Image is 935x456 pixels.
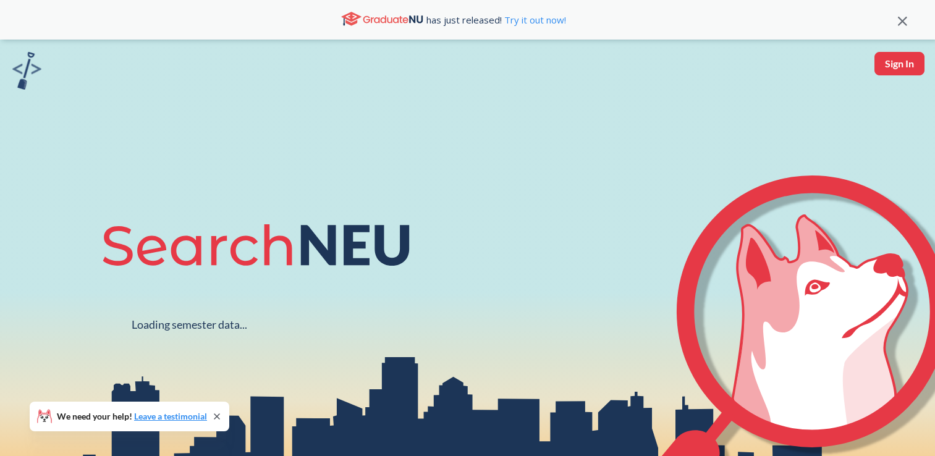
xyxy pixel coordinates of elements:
img: sandbox logo [12,52,41,90]
button: Sign In [874,52,924,75]
a: sandbox logo [12,52,41,93]
div: Loading semester data... [132,318,247,332]
a: Leave a testimonial [134,411,207,421]
a: Try it out now! [502,14,566,26]
span: We need your help! [57,412,207,421]
span: has just released! [426,13,566,27]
